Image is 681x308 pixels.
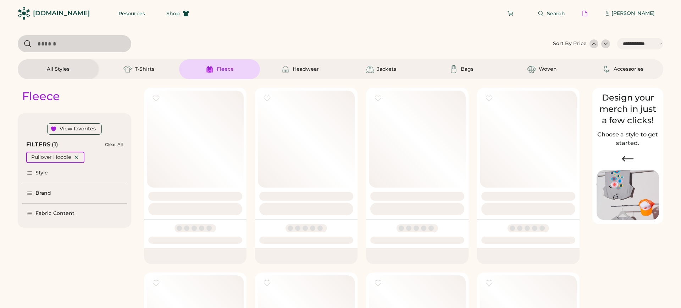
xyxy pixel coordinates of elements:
div: View favorites [60,125,96,133]
div: [PERSON_NAME] [611,10,655,17]
img: Jackets Icon [366,65,374,74]
div: Brand [35,190,51,197]
div: Clear All [105,142,123,147]
div: Accessories [614,66,643,73]
div: T-Shirts [135,66,154,73]
span: Shop [166,11,180,16]
div: Style [35,169,48,177]
div: [DOMAIN_NAME] [33,9,90,18]
div: Sort By Price [553,40,587,47]
div: Fleece [217,66,234,73]
img: Bags Icon [449,65,458,74]
div: Pullover Hoodie [31,154,71,161]
img: T-Shirts Icon [123,65,132,74]
img: Rendered Logo - Screens [18,7,30,20]
div: Fleece [22,89,60,103]
div: All Styles [47,66,70,73]
div: Design your merch in just a few clicks! [597,92,659,126]
img: Accessories Icon [602,65,611,74]
div: Fabric Content [35,210,74,217]
button: Search [529,6,574,21]
div: Bags [461,66,474,73]
span: Search [547,11,565,16]
div: Jackets [377,66,396,73]
button: Shop [158,6,198,21]
img: Woven Icon [527,65,536,74]
img: Headwear Icon [281,65,290,74]
img: Image of Lisa Congdon Eye Print on T-Shirt and Hat [597,170,659,220]
button: Resources [110,6,154,21]
div: FILTERS (1) [26,140,59,149]
div: Headwear [293,66,319,73]
h2: Choose a style to get started. [597,130,659,147]
img: Fleece Icon [205,65,214,74]
div: Woven [539,66,557,73]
